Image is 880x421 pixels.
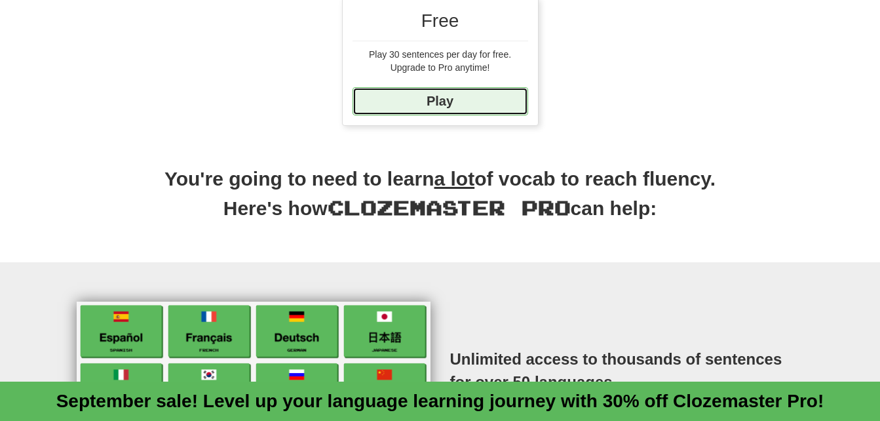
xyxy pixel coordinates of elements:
a: September sale! Level up your language learning journey with 30% off Clozemaster Pro! [56,391,824,411]
span: Clozemaster Pro [328,195,571,219]
a: Play [353,87,528,115]
div: Play 30 sentences per day for free. [353,48,528,61]
div: Upgrade to Pro anytime! [353,61,528,74]
h2: You're going to need to learn of vocab to reach fluency. Here's how can help: [67,165,814,236]
strong: Unlimited access to thousands of sentences for over 50 languages. [450,350,782,390]
u: a lot [434,168,475,190]
div: Free [353,8,528,41]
